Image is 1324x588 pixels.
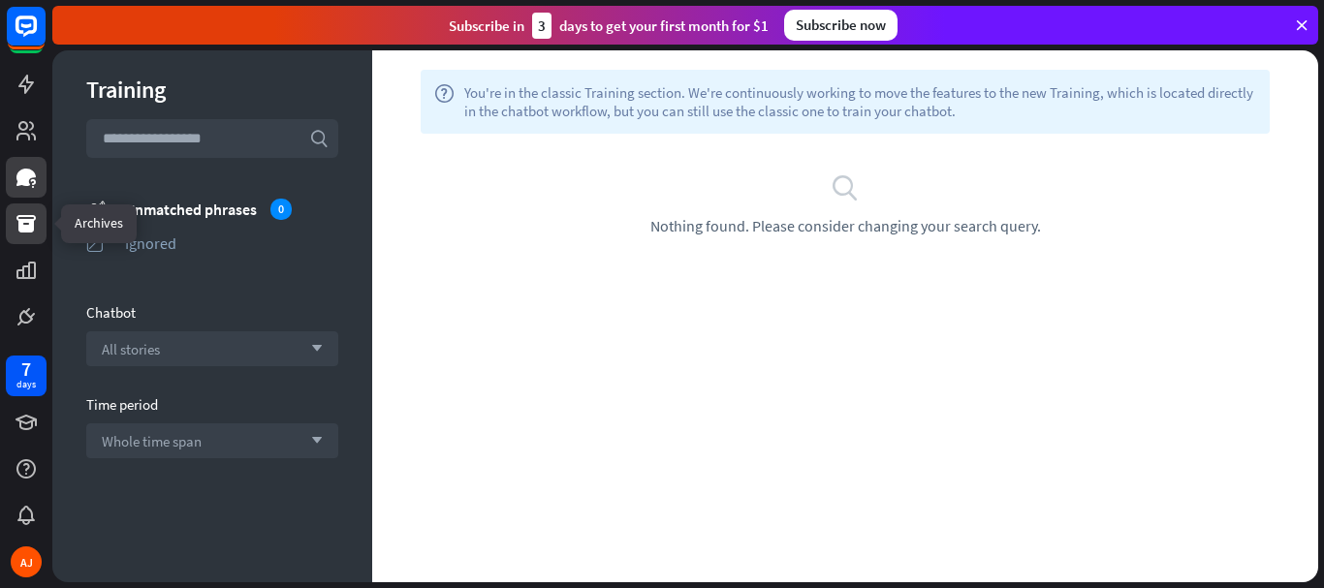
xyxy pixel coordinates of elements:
[86,233,106,253] i: ignored
[6,356,47,396] a: 7 days
[532,13,552,39] div: 3
[86,303,338,322] div: Chatbot
[16,378,36,391] div: days
[86,395,338,414] div: Time period
[449,13,769,39] div: Subscribe in days to get your first month for $1
[270,199,292,220] div: 0
[16,8,74,66] button: Open LiveChat chat widget
[125,199,338,220] div: Unmatched phrases
[102,432,202,450] span: Whole time span
[11,546,42,577] div: AJ
[125,233,338,253] div: Ignored
[650,216,1041,235] span: Nothing found. Please consider changing your search query.
[309,129,329,148] i: search
[301,435,323,447] i: arrow_down
[21,360,31,378] div: 7
[784,10,898,41] div: Subscribe now
[434,83,455,120] i: help
[464,83,1256,120] span: You're in the classic Training section. We're continuously working to move the features to the ne...
[301,343,323,355] i: arrow_down
[831,172,860,201] i: search
[102,340,160,358] span: All stories
[86,75,338,105] div: Training
[86,199,106,219] i: unmatched_phrases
